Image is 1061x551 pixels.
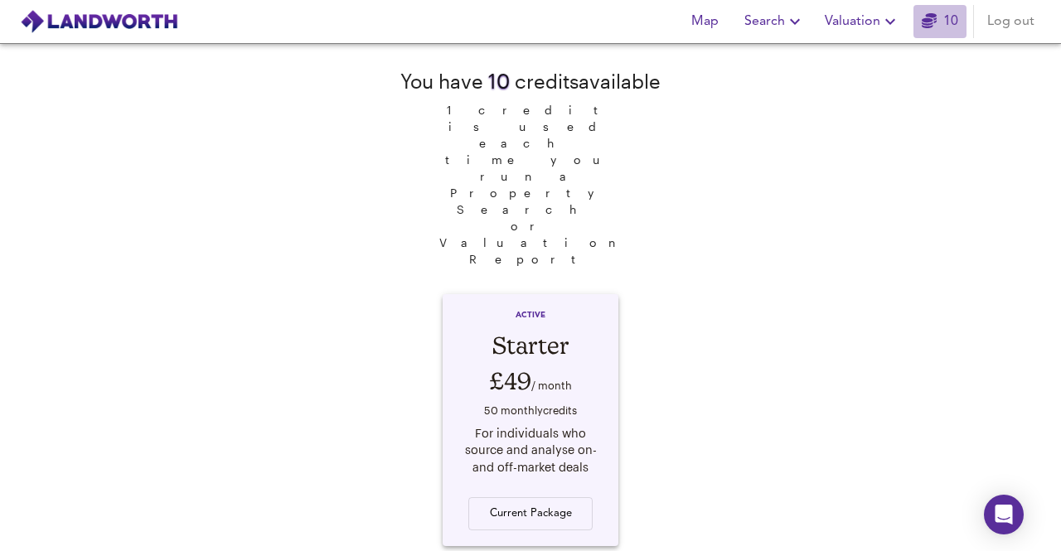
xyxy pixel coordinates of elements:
[685,10,724,33] span: Map
[458,328,603,362] div: Starter
[987,10,1034,33] span: Log out
[738,5,811,38] button: Search
[981,5,1041,38] button: Log out
[818,5,907,38] button: Valuation
[431,95,630,268] span: 1 credit is used each time you run a Property Search or Valuation Report
[984,495,1024,534] div: Open Intercom Messenger
[922,10,958,33] a: 10
[825,10,900,33] span: Valuation
[20,9,178,34] img: logo
[488,70,510,93] span: 10
[458,425,603,476] div: For individuals who source and analyse on- and off-market deals
[678,5,731,38] button: Map
[913,5,967,38] button: 10
[458,362,603,399] div: £49
[531,379,572,391] span: / month
[744,10,805,33] span: Search
[458,310,603,328] div: ACTIVE
[458,399,603,424] div: 50 monthly credit s
[400,67,661,95] div: You have credit s available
